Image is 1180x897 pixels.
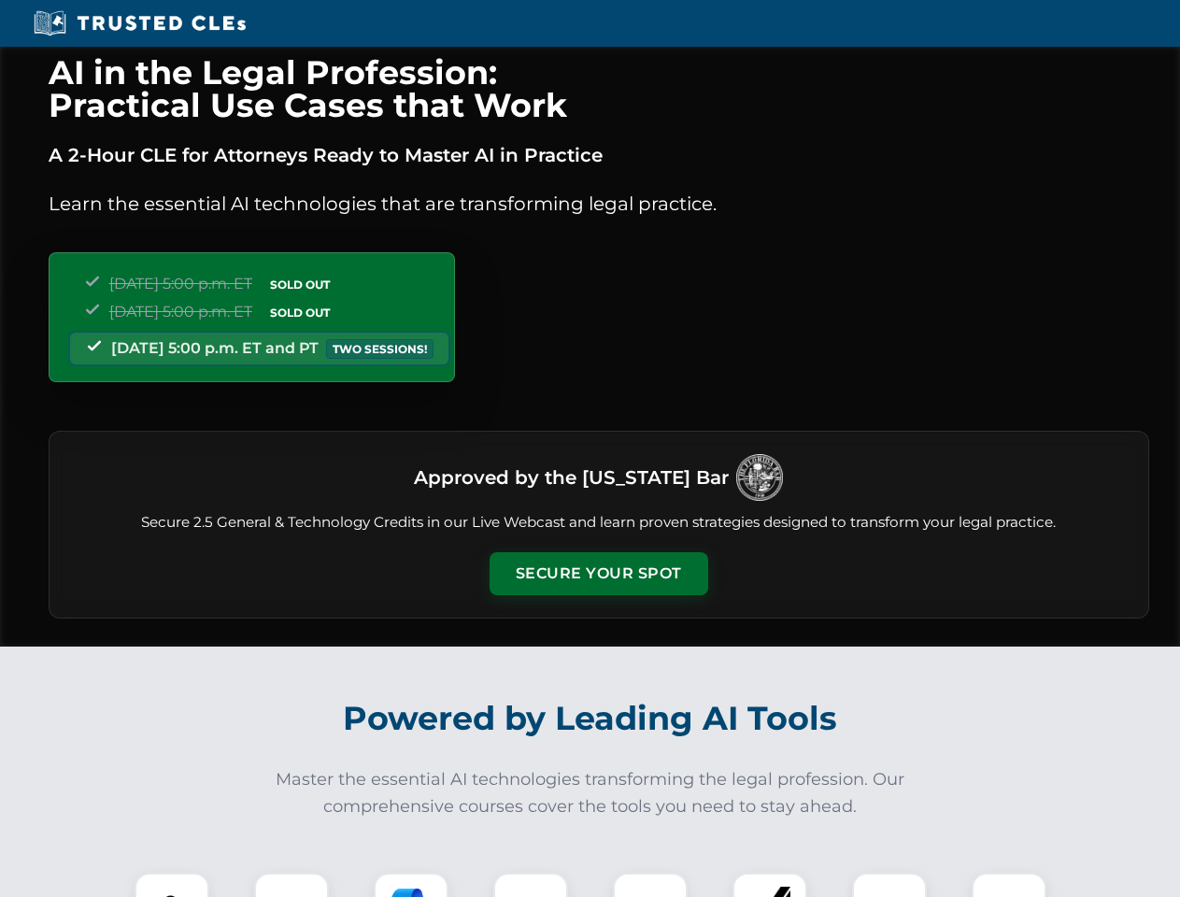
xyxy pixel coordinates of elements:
p: Secure 2.5 General & Technology Credits in our Live Webcast and learn proven strategies designed ... [72,512,1126,534]
p: Master the essential AI technologies transforming the legal profession. Our comprehensive courses... [263,766,917,820]
img: Logo [736,454,783,501]
span: [DATE] 5:00 p.m. ET [109,303,252,320]
h2: Powered by Leading AI Tools [73,686,1108,751]
h3: Approved by the [US_STATE] Bar [414,461,729,494]
h1: AI in the Legal Profession: Practical Use Cases that Work [49,56,1149,121]
span: [DATE] 5:00 p.m. ET [109,275,252,292]
span: SOLD OUT [263,303,336,322]
p: Learn the essential AI technologies that are transforming legal practice. [49,189,1149,219]
span: SOLD OUT [263,275,336,294]
img: Trusted CLEs [28,9,251,37]
p: A 2-Hour CLE for Attorneys Ready to Master AI in Practice [49,140,1149,170]
button: Secure Your Spot [490,552,708,595]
